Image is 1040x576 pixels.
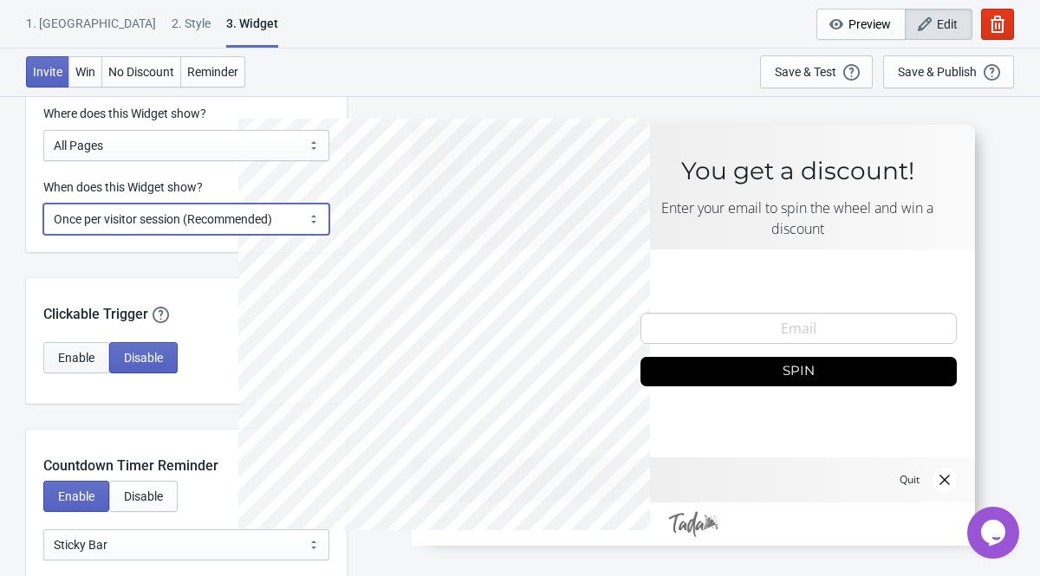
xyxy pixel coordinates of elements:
[26,278,347,325] div: Clickable Trigger
[26,56,69,87] button: Invite
[108,65,174,79] span: No Discount
[967,507,1023,559] iframe: chat widget
[848,17,891,31] span: Preview
[68,56,102,87] button: Win
[75,65,95,79] span: Win
[124,489,163,503] span: Disable
[33,65,62,79] span: Invite
[898,65,977,79] div: Save & Publish
[43,105,206,122] label: Where does this Widget show?
[43,342,109,373] button: Enable
[101,56,181,87] button: No Discount
[109,481,178,512] button: Disable
[26,430,347,476] div: Countdown Timer Reminder
[187,65,238,79] span: Reminder
[937,17,958,31] span: Edit
[226,15,278,48] div: 3. Widget
[172,15,211,45] div: 2 . Style
[883,55,1014,88] button: Save & Publish
[816,9,906,40] button: Preview
[760,55,873,88] button: Save & Test
[58,351,94,365] span: Enable
[905,9,972,40] button: Edit
[124,351,163,365] span: Disable
[26,15,156,45] div: 1. [GEOGRAPHIC_DATA]
[775,65,836,79] div: Save & Test
[109,342,178,373] button: Disable
[43,178,203,196] label: When does this Widget show?
[58,489,94,503] span: Enable
[43,481,109,512] button: Enable
[180,56,245,87] button: Reminder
